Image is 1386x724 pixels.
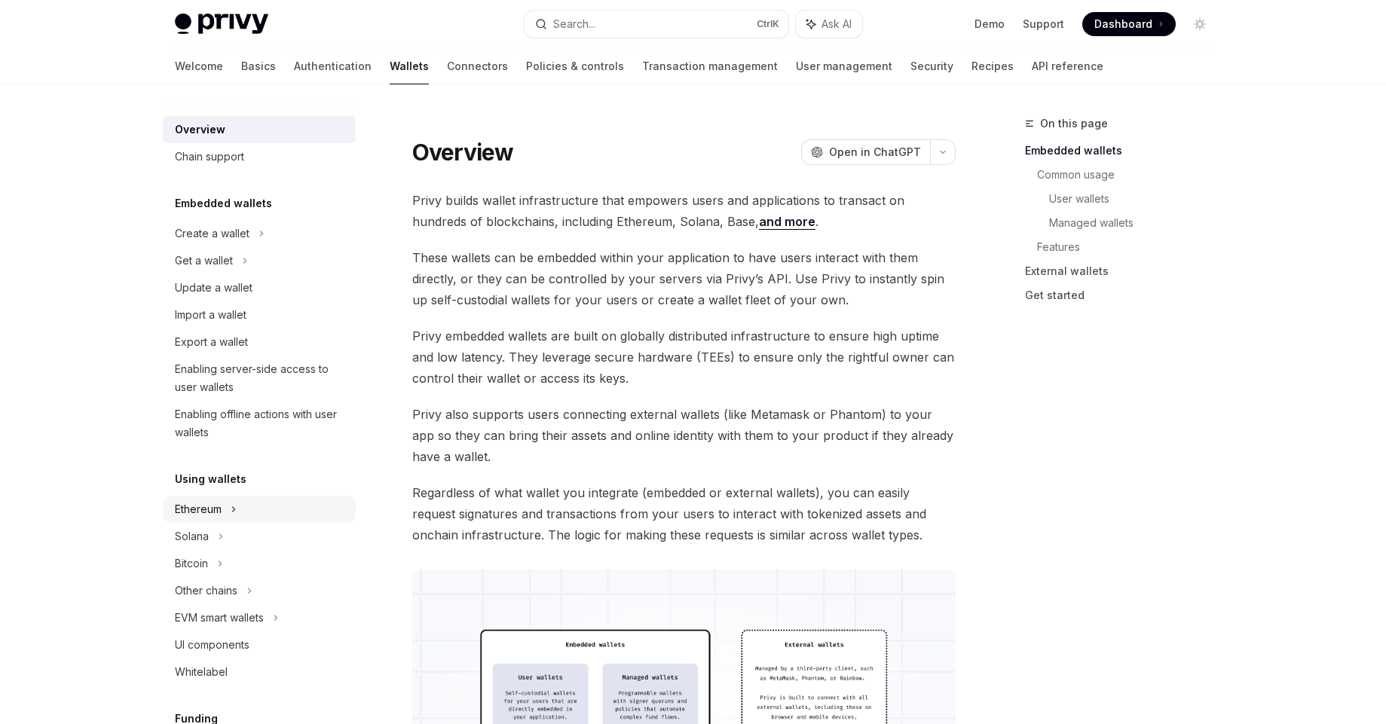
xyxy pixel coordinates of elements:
[1037,163,1224,187] a: Common usage
[175,14,268,35] img: light logo
[175,636,249,654] div: UI components
[390,48,429,84] a: Wallets
[1049,211,1224,235] a: Managed wallets
[163,631,356,658] a: UI components
[163,274,356,301] a: Update a wallet
[163,356,356,401] a: Enabling server-side access to user wallets
[175,121,225,139] div: Overview
[829,145,921,160] span: Open in ChatGPT
[1094,17,1152,32] span: Dashboard
[175,148,244,166] div: Chain support
[175,306,246,324] div: Import a wallet
[175,663,228,681] div: Whitelabel
[175,405,347,441] div: Enabling offline actions with user wallets
[175,527,209,545] div: Solana
[1049,187,1224,211] a: User wallets
[412,190,956,232] span: Privy builds wallet infrastructure that empowers users and applications to transact on hundreds o...
[759,214,815,230] a: and more
[175,225,249,243] div: Create a wallet
[412,404,956,467] span: Privy also supports users connecting external wallets (like Metamask or Phantom) to your app so t...
[175,554,208,573] div: Bitcoin
[801,139,930,165] button: Open in ChatGPT
[163,143,356,170] a: Chain support
[163,658,356,686] a: Whitelabel
[175,194,272,212] h5: Embedded wallets
[642,48,778,84] a: Transaction management
[447,48,508,84] a: Connectors
[974,17,1005,32] a: Demo
[1188,12,1212,36] button: Toggle dark mode
[175,48,223,84] a: Welcome
[163,116,356,143] a: Overview
[175,279,252,297] div: Update a wallet
[163,301,356,328] a: Import a wallet
[175,470,246,488] h5: Using wallets
[525,11,788,38] button: Search...CtrlK
[412,247,956,310] span: These wallets can be embedded within your application to have users interact with them directly, ...
[241,48,276,84] a: Basics
[175,609,264,627] div: EVM smart wallets
[1023,17,1064,32] a: Support
[1082,12,1176,36] a: Dashboard
[175,360,347,396] div: Enabling server-side access to user wallets
[175,252,233,270] div: Get a wallet
[175,582,237,600] div: Other chains
[175,500,222,518] div: Ethereum
[1025,259,1224,283] a: External wallets
[412,482,956,545] span: Regardless of what wallet you integrate (embedded or external wallets), you can easily request si...
[757,18,779,30] span: Ctrl K
[526,48,624,84] a: Policies & controls
[1040,115,1108,133] span: On this page
[553,15,595,33] div: Search...
[1025,139,1224,163] a: Embedded wallets
[412,325,956,389] span: Privy embedded wallets are built on globally distributed infrastructure to ensure high uptime and...
[163,328,356,356] a: Export a wallet
[971,48,1014,84] a: Recipes
[796,11,862,38] button: Ask AI
[412,139,514,166] h1: Overview
[1037,235,1224,259] a: Features
[294,48,372,84] a: Authentication
[1032,48,1103,84] a: API reference
[796,48,892,84] a: User management
[910,48,953,84] a: Security
[175,333,248,351] div: Export a wallet
[822,17,852,32] span: Ask AI
[1025,283,1224,307] a: Get started
[163,401,356,446] a: Enabling offline actions with user wallets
